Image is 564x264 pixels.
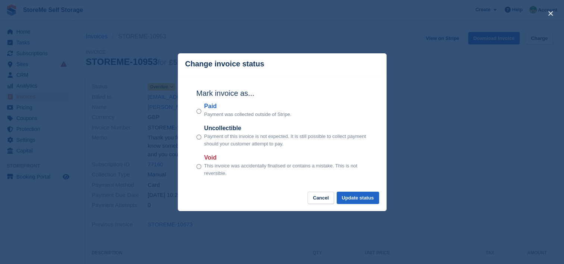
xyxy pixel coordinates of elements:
p: Payment was collected outside of Stripe. [204,111,292,118]
p: Change invoice status [185,60,264,68]
label: Void [204,153,368,162]
button: close [545,7,557,19]
button: Update status [337,192,379,204]
h2: Mark invoice as... [196,88,368,99]
p: This invoice was accidentally finalised or contains a mistake. This is not reversible. [204,162,368,177]
p: Payment of this invoice is not expected. It is still possible to collect payment should your cust... [204,133,368,147]
button: Cancel [308,192,334,204]
label: Uncollectible [204,124,368,133]
label: Paid [204,102,292,111]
